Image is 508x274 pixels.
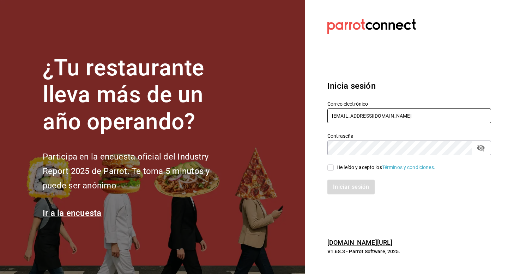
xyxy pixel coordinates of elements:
a: Términos y condiciones. [382,164,435,170]
div: He leído y acepto los [337,164,435,171]
label: Correo electrónico [327,101,491,106]
h2: Participa en la encuesta oficial del Industry Report 2025 de Parrot. Te toma 5 minutos y puede se... [43,150,233,193]
label: Contraseña [327,133,491,138]
button: passwordField [475,142,487,154]
a: Ir a la encuesta [43,208,102,218]
h3: Inicia sesión [327,80,491,92]
input: Ingresa tu correo electrónico [327,108,491,123]
a: [DOMAIN_NAME][URL] [327,239,392,246]
h1: ¿Tu restaurante lleva más de un año operando? [43,55,233,136]
p: V1.68.3 - Parrot Software, 2025. [327,248,491,255]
